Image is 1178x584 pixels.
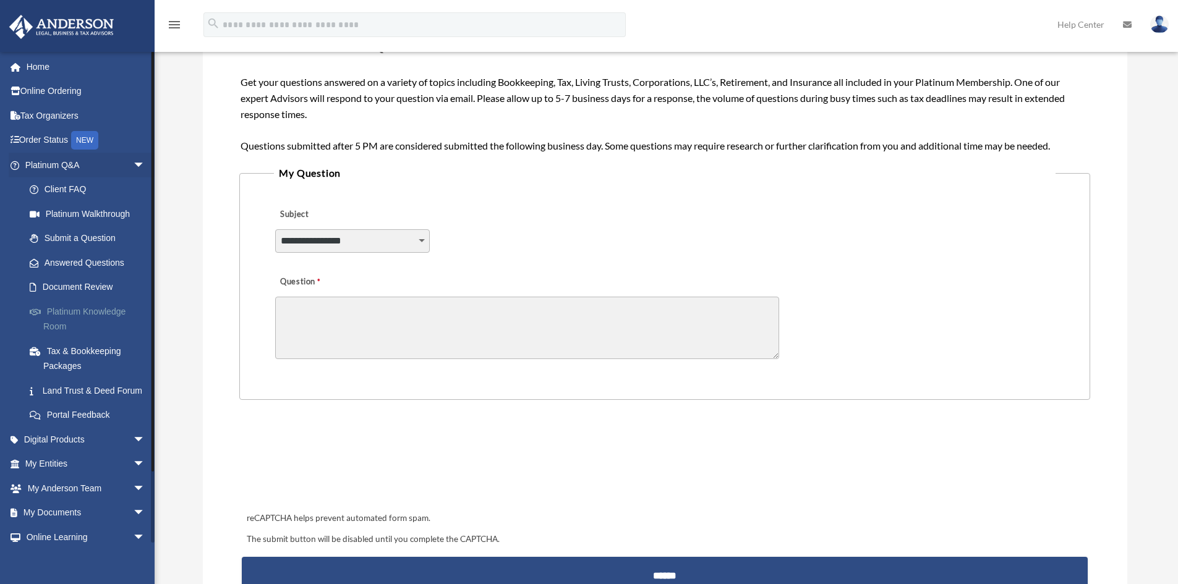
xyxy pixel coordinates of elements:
a: Submit a Question [17,226,158,251]
a: Online Ordering [9,79,164,104]
img: Anderson Advisors Platinum Portal [6,15,117,39]
a: Online Learningarrow_drop_down [9,525,164,549]
a: Platinum Q&Aarrow_drop_down [9,153,164,177]
span: arrow_drop_down [133,476,158,501]
a: My Anderson Teamarrow_drop_down [9,476,164,501]
i: search [207,17,220,30]
a: My Documentsarrow_drop_down [9,501,164,525]
iframe: reCAPTCHA [243,438,431,486]
span: arrow_drop_down [133,427,158,452]
i: menu [167,17,182,32]
div: NEW [71,131,98,150]
a: Order StatusNEW [9,128,164,153]
div: reCAPTCHA helps prevent automated form spam. [242,511,1087,526]
div: The submit button will be disabled until you complete the CAPTCHA. [242,532,1087,547]
a: Platinum Knowledge Room [17,299,164,339]
a: Tax Organizers [9,103,164,128]
legend: My Question [274,164,1055,182]
label: Subject [275,206,393,224]
label: Question [275,274,371,291]
img: User Pic [1150,15,1169,33]
span: arrow_drop_down [133,452,158,477]
span: arrow_drop_down [133,501,158,526]
a: My Entitiesarrow_drop_down [9,452,164,476]
a: Home [9,54,164,79]
a: menu [167,22,182,32]
a: Digital Productsarrow_drop_down [9,427,164,452]
span: arrow_drop_down [133,153,158,178]
a: Answered Questions [17,250,164,275]
a: Tax & Bookkeeping Packages [17,339,164,378]
a: Platinum Walkthrough [17,201,164,226]
span: arrow_drop_down [133,525,158,550]
a: Document Review [17,275,164,300]
a: Client FAQ [17,177,164,202]
a: Portal Feedback [17,403,164,428]
a: Land Trust & Deed Forum [17,378,164,403]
